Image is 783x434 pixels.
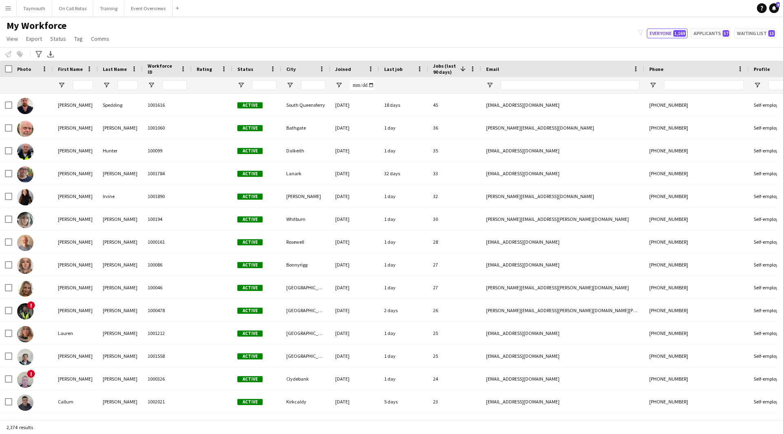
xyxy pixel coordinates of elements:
[143,368,192,390] div: 1000326
[98,390,143,413] div: [PERSON_NAME]
[754,82,761,89] button: Open Filter Menu
[98,185,143,207] div: Irvine
[74,35,83,42] span: Tag
[281,390,330,413] div: Kirkcaldy
[58,66,83,72] span: First Name
[27,370,35,378] span: !
[481,139,644,162] div: [EMAIL_ADDRESS][DOMAIN_NAME]
[433,63,457,75] span: Jobs (last 90 days)
[237,216,263,223] span: Active
[17,98,33,114] img: George Spedding
[53,299,98,322] div: [PERSON_NAME]
[237,239,263,245] span: Active
[103,82,110,89] button: Open Filter Menu
[117,80,138,90] input: Last Name Filter Input
[379,390,428,413] div: 5 days
[481,390,644,413] div: [EMAIL_ADDRESS][DOMAIN_NAME]
[691,29,731,38] button: Applicants57
[644,253,749,276] div: [PHONE_NUMBER]
[17,394,33,411] img: Callum Macher
[98,139,143,162] div: Hunter
[330,117,379,139] div: [DATE]
[644,185,749,207] div: [PHONE_NUMBER]
[281,345,330,367] div: [GEOGRAPHIC_DATA]
[281,253,330,276] div: Bonnyrigg
[644,345,749,367] div: [PHONE_NUMBER]
[143,390,192,413] div: 1002021
[143,208,192,230] div: 100194
[379,208,428,230] div: 1 day
[53,208,98,230] div: [PERSON_NAME]
[330,208,379,230] div: [DATE]
[644,390,749,413] div: [PHONE_NUMBER]
[481,162,644,185] div: [EMAIL_ADDRESS][DOMAIN_NAME]
[481,276,644,299] div: [PERSON_NAME][EMAIL_ADDRESS][PERSON_NAME][DOMAIN_NAME]
[281,368,330,390] div: Clydebank
[481,299,644,322] div: [PERSON_NAME][EMAIL_ADDRESS][PERSON_NAME][DOMAIN_NAME][PERSON_NAME]
[98,94,143,116] div: Spedding
[330,368,379,390] div: [DATE]
[88,33,113,44] a: Comms
[17,166,33,183] img: Paul McKeever
[281,185,330,207] div: [PERSON_NAME]
[734,29,776,38] button: Waiting list15
[644,208,749,230] div: [PHONE_NUMBER]
[53,276,98,299] div: [PERSON_NAME]
[17,258,33,274] img: Aimee Vaughan
[58,82,65,89] button: Open Filter Menu
[481,185,644,207] div: [PERSON_NAME][EMAIL_ADDRESS][DOMAIN_NAME]
[481,322,644,344] div: [EMAIL_ADDRESS][DOMAIN_NAME]
[330,276,379,299] div: [DATE]
[644,322,749,344] div: [PHONE_NUMBER]
[428,322,481,344] div: 25
[148,82,155,89] button: Open Filter Menu
[143,299,192,322] div: 1000478
[17,303,33,319] img: Mitchell Gavin
[98,117,143,139] div: [PERSON_NAME]
[330,299,379,322] div: [DATE]
[162,80,187,90] input: Workforce ID Filter Input
[644,162,749,185] div: [PHONE_NUMBER]
[428,162,481,185] div: 33
[281,162,330,185] div: Lanark
[330,94,379,116] div: [DATE]
[53,231,98,253] div: [PERSON_NAME]
[428,185,481,207] div: 32
[379,231,428,253] div: 1 day
[237,194,263,200] span: Active
[754,66,770,72] span: Profile
[281,231,330,253] div: Rosewell
[379,162,428,185] div: 32 days
[335,82,343,89] button: Open Filter Menu
[776,2,780,7] span: 9
[98,322,143,344] div: [PERSON_NAME]
[17,212,33,228] img: Helen Watson
[143,162,192,185] div: 1001784
[91,35,109,42] span: Comms
[649,66,664,72] span: Phone
[98,162,143,185] div: [PERSON_NAME]
[330,231,379,253] div: [DATE]
[428,345,481,367] div: 25
[98,345,143,367] div: [PERSON_NAME]
[103,66,127,72] span: Last Name
[53,253,98,276] div: [PERSON_NAME]
[281,139,330,162] div: Dalkeith
[98,231,143,253] div: [PERSON_NAME]
[428,368,481,390] div: 24
[17,326,33,342] img: Lauren Svensen
[34,49,44,59] app-action-btn: Advanced filters
[237,330,263,337] span: Active
[486,66,499,72] span: Email
[647,29,688,38] button: Everyone1,169
[237,353,263,359] span: Active
[481,231,644,253] div: [EMAIL_ADDRESS][DOMAIN_NAME]
[53,345,98,367] div: [PERSON_NAME]
[649,82,657,89] button: Open Filter Menu
[17,121,33,137] img: Tim Oakes
[17,349,33,365] img: Nancy Chen Yu Han
[673,30,686,37] span: 1,169
[481,117,644,139] div: [PERSON_NAME][EMAIL_ADDRESS][DOMAIN_NAME]
[286,82,294,89] button: Open Filter Menu
[53,390,98,413] div: Callum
